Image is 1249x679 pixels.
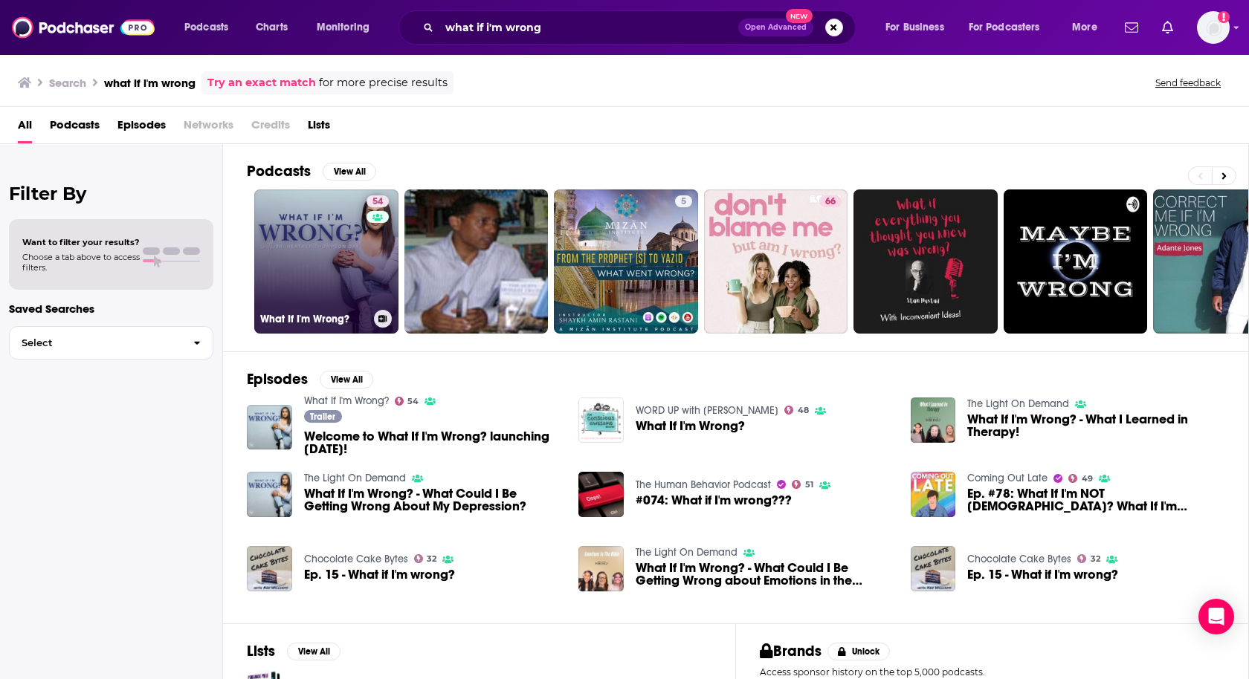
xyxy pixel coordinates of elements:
button: open menu [1062,16,1116,39]
span: 66 [825,195,836,209]
img: Ep. 15 - What if I'm wrong? [911,546,956,591]
span: What If I'm Wrong? - What Could I Be Getting Wrong about Emotions in the [DEMOGRAPHIC_DATA]? [636,562,893,587]
a: All [18,113,32,143]
a: Show notifications dropdown [1119,15,1144,40]
span: Open Advanced [745,24,807,31]
span: Monitoring [317,17,369,38]
a: 48 [784,406,809,415]
a: Ep. 15 - What if I'm wrong? [304,568,455,581]
a: What If I'm Wrong? - What I Learned in Therapy! [967,413,1224,438]
button: View All [323,163,376,181]
span: Want to filter your results? [22,237,140,247]
a: EpisodesView All [247,370,373,389]
button: open menu [875,16,963,39]
a: 54 [367,195,389,207]
a: 54 [395,397,419,406]
span: Trailer [310,412,335,421]
span: for more precise results [319,74,448,91]
button: open menu [959,16,1062,39]
span: Podcasts [184,17,228,38]
a: 51 [792,480,813,489]
a: 49 [1068,474,1093,483]
span: Networks [184,113,233,143]
img: User Profile [1197,11,1230,44]
a: The Human Behavior Podcast [636,478,771,491]
h3: What If I'm Wrong? [260,313,368,325]
h3: what if i'm wrong [104,76,196,90]
a: The Light On Demand [304,472,406,484]
a: Charts [246,16,297,39]
img: What If I'm Wrong? - What Could I Be Getting Wrong about Emotions in the Bible? [578,546,624,591]
svg: Add a profile image [1218,11,1230,23]
img: Ep. #78: What If I'm NOT Gay? What If I'm Wrong? [911,472,956,517]
img: Welcome to What If I'm Wrong? launching March 10th! [247,405,292,450]
span: For Business [885,17,944,38]
button: Select [9,326,213,360]
a: #074: What if I'm wrong??? [578,472,624,517]
span: For Podcasters [969,17,1040,38]
a: What If I'm Wrong? [636,420,745,432]
a: What If I'm Wrong? - What Could I Be Getting Wrong about Emotions in the Bible? [636,562,893,587]
button: open menu [306,16,389,39]
span: 51 [805,481,813,488]
h2: Brands [760,642,822,660]
p: Saved Searches [9,302,213,316]
span: Credits [251,113,290,143]
span: Ep. #78: What If I'm NOT [DEMOGRAPHIC_DATA]? What If I'm Wrong? [967,487,1224,513]
button: open menu [174,16,248,39]
span: 54 [407,398,419,405]
h2: Episodes [247,370,308,389]
a: The Light On Demand [636,546,738,559]
button: Show profile menu [1197,11,1230,44]
div: Search podcasts, credits, & more... [413,10,870,45]
a: WORD UP with Dani Katz [636,404,778,417]
a: Lists [308,113,330,143]
span: 49 [1082,475,1093,482]
p: Access sponsor history on the top 5,000 podcasts. [760,666,1224,678]
a: The Light On Demand [967,397,1069,410]
a: 5 [675,195,692,207]
a: 5 [554,189,698,334]
img: What If I'm Wrong? - What I Learned in Therapy! [911,397,956,443]
span: 54 [372,195,383,209]
span: Choose a tab above to access filters. [22,252,140,273]
h2: Podcasts [247,162,311,181]
a: Coming Out Late [967,472,1048,484]
a: PodcastsView All [247,162,376,181]
img: What If I'm Wrong? [578,397,624,443]
span: 32 [1091,556,1100,562]
h3: Search [49,76,86,90]
a: Podchaser - Follow, Share and Rate Podcasts [12,13,155,42]
a: Podcasts [50,113,100,143]
a: Episodes [117,113,166,143]
a: Try an exact match [207,74,316,91]
button: View All [287,643,341,660]
h2: Lists [247,642,275,660]
button: View All [320,371,373,389]
span: More [1072,17,1097,38]
img: Ep. 15 - What if I'm wrong? [247,546,292,591]
a: #074: What if I'm wrong??? [636,494,792,507]
button: Unlock [827,643,891,660]
a: ListsView All [247,642,341,660]
a: 54What If I'm Wrong? [254,189,398,334]
img: What If I'm Wrong? - What Could I Be Getting Wrong About My Depression? [247,472,292,517]
a: Chocolate Cake Bytes [304,553,408,565]
span: Ep. 15 - What if I'm wrong? [967,568,1118,581]
span: 5 [681,195,686,209]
